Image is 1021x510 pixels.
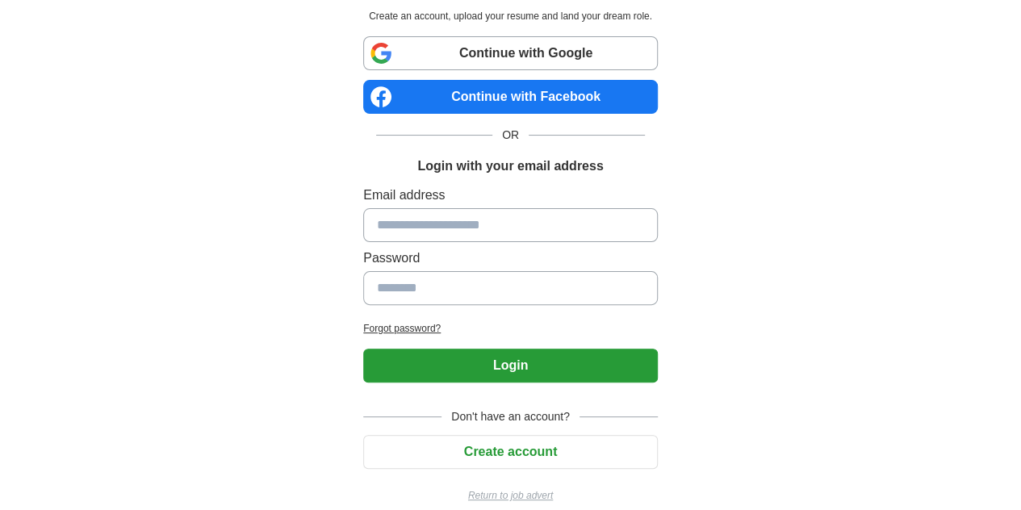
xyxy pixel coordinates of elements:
button: Login [363,349,658,382]
span: OR [492,127,529,144]
a: Continue with Google [363,36,658,70]
a: Create account [363,445,658,458]
span: Don't have an account? [441,408,580,425]
a: Return to job advert [363,488,658,503]
a: Forgot password? [363,321,658,336]
a: Continue with Facebook [363,80,658,114]
h1: Login with your email address [417,157,603,176]
p: Create an account, upload your resume and land your dream role. [366,9,655,23]
label: Password [363,249,658,268]
label: Email address [363,186,658,205]
button: Create account [363,435,658,469]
